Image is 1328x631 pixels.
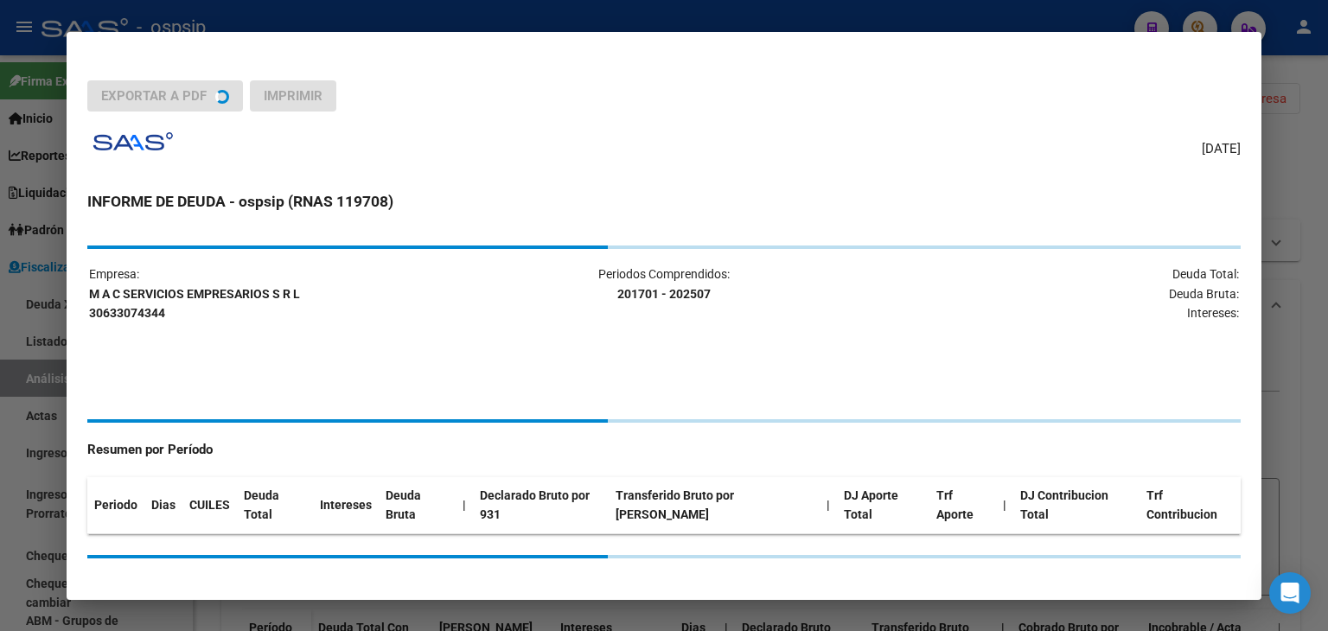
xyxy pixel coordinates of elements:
th: DJ Contribucion Total [1013,477,1140,534]
button: Imprimir [250,80,336,112]
th: | [456,477,473,534]
button: Exportar a PDF [87,80,243,112]
p: Periodos Comprendidos: [473,265,855,304]
th: Periodo [87,477,144,534]
th: Declarado Bruto por 931 [473,477,609,534]
th: Dias [144,477,182,534]
th: Trf Contribucion [1140,477,1241,534]
th: Deuda Total [237,477,313,534]
strong: 201701 - 202507 [617,287,711,301]
th: Transferido Bruto por [PERSON_NAME] [609,477,820,534]
th: | [820,477,837,534]
th: CUILES [182,477,237,534]
strong: M A C SERVICIOS EMPRESARIOS S R L 30633074344 [89,287,300,321]
th: DJ Aporte Total [837,477,929,534]
span: Exportar a PDF [101,88,207,104]
div: Open Intercom Messenger [1269,572,1311,614]
th: Deuda Bruta [379,477,456,534]
th: Intereses [313,477,379,534]
p: Empresa: [89,265,471,323]
h3: INFORME DE DEUDA - ospsip (RNAS 119708) [87,190,1241,213]
th: Trf Aporte [929,477,997,534]
span: Imprimir [264,88,322,104]
span: [DATE] [1202,139,1241,159]
th: | [996,477,1013,534]
h4: Resumen por Período [87,440,1241,460]
p: Deuda Total: Deuda Bruta: Intereses: [857,265,1239,323]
